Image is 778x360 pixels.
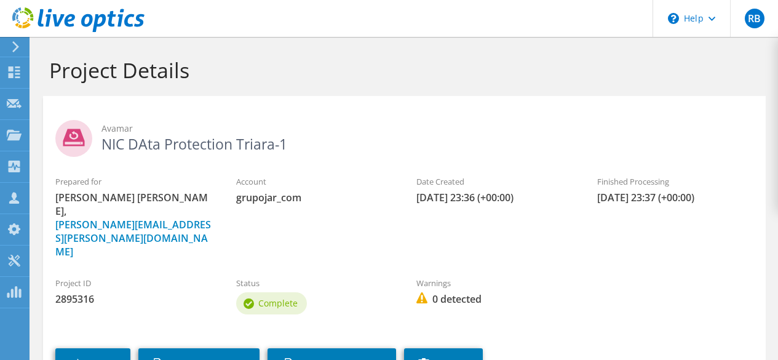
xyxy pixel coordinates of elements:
[55,120,753,151] h2: NIC DAta Protection Triara-1
[55,218,211,258] a: [PERSON_NAME][EMAIL_ADDRESS][PERSON_NAME][DOMAIN_NAME]
[416,175,573,188] label: Date Created
[55,292,212,306] span: 2895316
[55,191,212,258] span: [PERSON_NAME] [PERSON_NAME],
[258,297,298,309] span: Complete
[49,57,753,83] h1: Project Details
[236,191,392,204] span: grupojar_com
[745,9,764,28] span: RB
[416,277,573,289] label: Warnings
[597,175,753,188] label: Finished Processing
[668,13,679,24] svg: \n
[416,292,573,306] span: 0 detected
[55,175,212,188] label: Prepared for
[55,277,212,289] label: Project ID
[236,175,392,188] label: Account
[597,191,753,204] span: [DATE] 23:37 (+00:00)
[416,191,573,204] span: [DATE] 23:36 (+00:00)
[101,122,753,135] span: Avamar
[236,277,392,289] label: Status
